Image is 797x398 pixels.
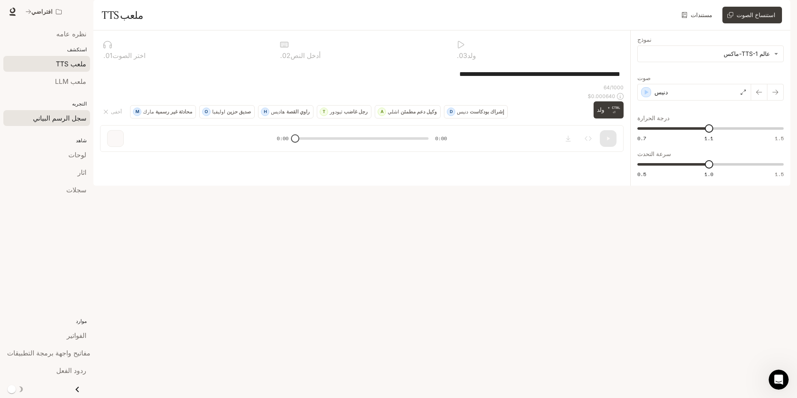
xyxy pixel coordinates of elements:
[588,93,615,100] p: $
[470,109,504,114] p: إشراك بودكاست
[654,88,668,96] p: دنيس
[737,10,775,20] font: استنساخ الصوت
[317,105,371,118] button: Tثيودوررجل غاضب
[212,109,225,114] p: اوليفيا
[637,115,669,121] p: درجة الحرارة
[344,109,368,114] p: رجل غاضب
[597,105,604,115] font: ولد
[608,105,620,110] p: CTRL +
[613,111,616,114] font: ⏎
[644,50,770,58] div: عالم TTS-1-ماكس
[401,109,437,114] p: وكيل دعم مطمئن
[467,51,476,60] font: ولد
[271,109,285,114] p: هاديس
[769,370,789,390] iframe: Intercom live chat
[775,135,784,142] span: 1.5
[637,151,671,157] p: سرعة التحدث
[691,10,712,20] font: مستندات
[130,105,196,118] button: Mماركمحادثة غير رسمية
[320,105,328,118] div: T
[143,109,154,114] p: مارك
[604,84,624,91] p: 64 / 1000
[258,105,313,118] button: Hهاديسراوي القصة
[203,105,210,118] div: O
[722,7,782,23] button: استنساخ الصوت
[591,93,615,99] font: 0.000640
[155,109,192,114] p: محادثة غير رسمية
[375,105,441,118] button: Aاشليوكيل دعم مطمئن
[637,75,651,81] p: صوت
[444,105,508,118] button: Dدنيسإشراك بودكاست
[704,171,713,178] span: 1.0
[594,101,624,118] button: ولدCTRL +⏎
[261,105,269,118] div: H
[113,51,145,60] font: اختر الصوت
[111,107,122,116] font: أخفى
[638,46,783,62] div: عالم TTS-1-ماكس
[447,105,455,118] div: D
[704,135,713,142] span: 1.1
[457,109,468,114] p: دنيس
[286,109,310,114] p: راوي القصة
[457,52,467,59] p: 0 3 .
[22,3,69,20] button: جميع مساحات العمل
[330,109,342,114] p: ثيودور
[291,51,321,60] font: أدخل النص
[388,109,399,114] p: اشلي
[680,7,716,23] a: مستندات
[637,37,652,43] p: نموذج
[637,171,646,178] span: 0.5
[133,105,141,118] div: M
[378,105,386,118] div: A
[103,52,113,59] p: 0 1 .
[280,52,291,59] p: 0 2 .
[100,105,127,118] button: أخفى
[199,105,255,118] button: Oاوليفياصديق حزين
[775,171,784,178] span: 1.5
[227,109,251,114] p: صديق حزين
[102,7,143,23] h1: ملعب TTS
[31,8,53,15] p: افتراضي
[637,135,646,142] span: 0.7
